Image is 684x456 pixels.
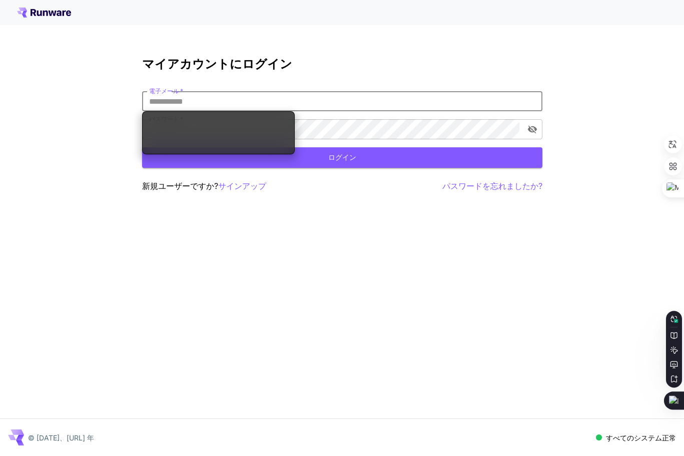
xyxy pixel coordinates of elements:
[142,181,266,191] sider-trans-text: 新規ユーザーですか?
[218,180,266,192] button: サインアップ
[442,180,542,192] button: パスワードを忘れましたか?
[328,153,356,161] sider-trans-text: ログイン
[606,433,676,442] sider-trans-text: すべてのシステム正常
[149,87,179,95] sider-trans-text: 電子メール
[442,181,542,191] sider-trans-text: パスワードを忘れましたか?
[523,120,541,138] button: toggle password visibility
[28,433,94,442] sider-trans-text: © [DATE]、[URL] 年
[142,147,542,168] button: ログイン
[142,57,292,71] sider-trans-text: マイアカウントにログイン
